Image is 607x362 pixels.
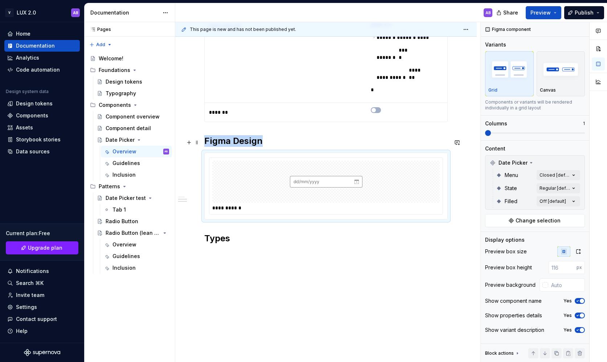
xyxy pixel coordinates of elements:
[540,56,582,83] img: placeholder
[87,181,172,192] div: Patterns
[540,87,556,93] p: Canvas
[28,244,62,252] span: Upgrade plan
[16,268,49,275] div: Notifications
[99,101,131,109] div: Components
[16,148,50,155] div: Data sources
[16,291,44,299] div: Invite team
[485,51,534,96] button: placeholderGrid
[101,157,172,169] a: Guidelines
[204,135,448,147] h2: Figma Design
[16,303,37,311] div: Settings
[106,78,142,85] div: Design tokens
[4,28,80,40] a: Home
[94,227,172,239] a: Radio Button (lean approach)
[6,89,49,94] div: Design system data
[16,30,30,37] div: Home
[94,76,172,88] a: Design tokens
[485,281,536,289] div: Preview background
[4,313,80,325] button: Contact support
[112,264,136,271] div: Inclusion
[488,87,497,93] p: Grid
[540,185,570,191] div: Regular [default]
[112,171,136,178] div: Inclusion
[87,64,172,76] div: Foundations
[485,10,491,16] div: AB
[6,230,78,237] div: Current plan : Free
[4,289,80,301] a: Invite team
[5,8,14,17] div: V
[204,233,448,244] h2: Types
[94,192,172,204] a: Date Picker test
[17,9,36,16] div: LUX 2.0
[485,248,527,255] div: Preview box size
[485,312,542,319] div: Show properties details
[106,218,138,225] div: Radio Button
[87,27,111,32] div: Pages
[1,5,83,20] button: VLUX 2.0AB
[16,124,33,131] div: Assets
[485,350,514,356] div: Block actions
[503,9,518,16] span: Share
[540,172,570,178] div: Closed [default]
[4,301,80,313] a: Settings
[6,241,78,254] a: Upgrade plan
[106,113,160,120] div: Component overview
[16,327,28,335] div: Help
[4,64,80,76] a: Code automation
[87,99,172,111] div: Components
[101,146,172,157] a: OverviewAB
[99,183,120,190] div: Patterns
[16,279,44,287] div: Search ⌘K
[16,136,61,143] div: Storybook stories
[563,313,572,318] label: Yes
[493,6,523,19] button: Share
[548,278,585,291] input: Auto
[94,122,172,134] a: Component detail
[94,111,172,122] a: Component overview
[549,261,577,274] input: 116
[505,185,517,192] span: State
[106,90,136,97] div: Typography
[485,120,507,127] div: Columns
[485,297,542,305] div: Show component name
[94,216,172,227] a: Radio Button
[106,136,135,144] div: Date Picker
[537,170,580,180] button: Closed [default]
[485,41,506,48] div: Variants
[101,250,172,262] a: Guidelines
[516,217,561,224] span: Change selection
[4,110,80,121] a: Components
[101,169,172,181] a: Inclusion
[101,239,172,250] a: Overview
[537,196,580,206] button: Off [default]
[4,277,80,289] button: Search ⌘K
[485,99,585,111] div: Components or variants will be rendered individually in a grid layout
[575,9,594,16] span: Publish
[106,229,160,237] div: Radio Button (lean approach)
[488,56,530,83] img: placeholder
[537,183,580,193] button: Regular [default]
[485,236,525,244] div: Display options
[24,349,60,356] svg: Supernova Logo
[499,159,528,166] span: Date Picker
[94,88,172,99] a: Typography
[4,265,80,277] button: Notifications
[583,121,585,126] p: 1
[485,348,520,358] div: Block actions
[485,145,505,152] div: Content
[112,241,136,248] div: Overview
[101,204,172,216] a: Tab 1
[106,125,151,132] div: Component detail
[90,9,159,16] div: Documentation
[526,6,561,19] button: Preview
[485,214,585,227] button: Change selection
[164,148,168,155] div: AB
[487,157,583,169] div: Date Picker
[99,55,123,62] div: Welcome!
[540,198,566,204] div: Off [default]
[190,27,296,32] span: This page is new and has not been published yet.
[4,146,80,157] a: Data sources
[16,66,60,73] div: Code automation
[4,52,80,64] a: Analytics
